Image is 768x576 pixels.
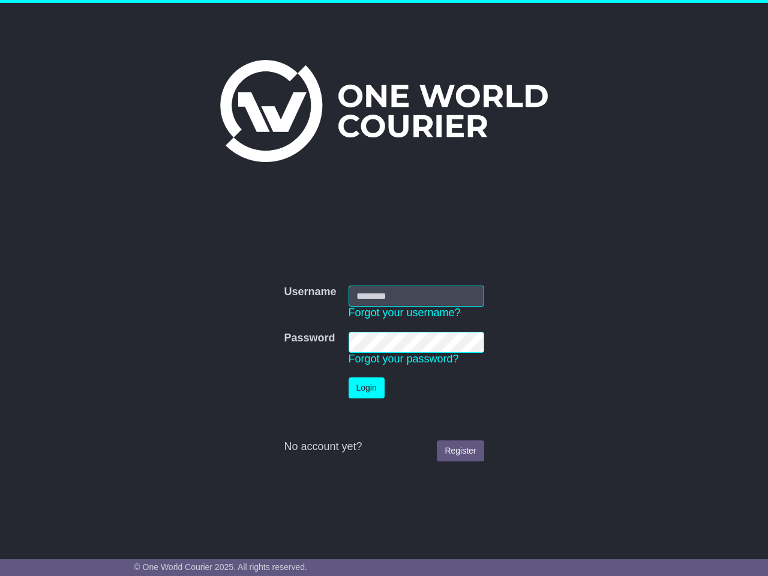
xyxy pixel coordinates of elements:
[349,377,385,398] button: Login
[349,307,461,319] a: Forgot your username?
[134,562,307,572] span: © One World Courier 2025. All rights reserved.
[437,440,484,461] a: Register
[284,440,484,454] div: No account yet?
[284,332,335,345] label: Password
[284,286,336,299] label: Username
[349,353,459,365] a: Forgot your password?
[220,60,548,162] img: One World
